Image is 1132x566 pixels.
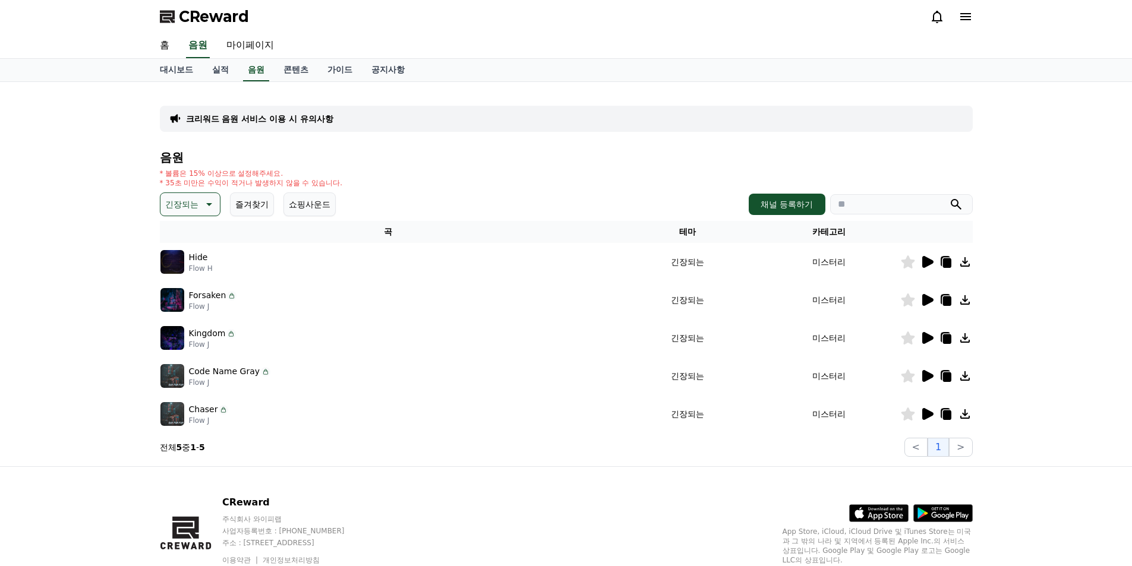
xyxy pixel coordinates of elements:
[189,264,213,273] p: Flow H
[758,395,900,433] td: 미스터리
[318,59,362,81] a: 가이드
[617,357,758,395] td: 긴장되는
[160,192,220,216] button: 긴장되는
[783,527,973,565] p: App Store, iCloud, iCloud Drive 및 iTunes Store는 미국과 그 밖의 나라 및 지역에서 등록된 Apple Inc.의 서비스 상표입니다. Goo...
[189,289,226,302] p: Forsaken
[617,221,758,243] th: 테마
[617,319,758,357] td: 긴장되는
[243,59,269,81] a: 음원
[165,196,198,213] p: 긴장되는
[222,495,367,510] p: CReward
[758,243,900,281] td: 미스터리
[160,364,184,388] img: music
[160,288,184,312] img: music
[160,402,184,426] img: music
[190,442,196,452] strong: 1
[160,178,343,188] p: * 35초 미만은 수익이 적거나 발생하지 않을 수 있습니다.
[160,441,205,453] p: 전체 중 -
[617,243,758,281] td: 긴장되는
[179,7,249,26] span: CReward
[189,365,260,378] p: Code Name Gray
[222,514,367,524] p: 주식회사 와이피랩
[758,319,900,357] td: 미스터리
[160,151,973,164] h4: 음원
[203,59,238,81] a: 실적
[217,33,283,58] a: 마이페이지
[928,438,949,457] button: 1
[160,221,617,243] th: 곡
[283,192,336,216] button: 쇼핑사운드
[150,59,203,81] a: 대시보드
[222,526,367,536] p: 사업자등록번호 : [PHONE_NUMBER]
[189,403,218,416] p: Chaser
[160,7,249,26] a: CReward
[904,438,928,457] button: <
[160,326,184,350] img: music
[186,113,333,125] a: 크리워드 음원 서비스 이용 시 유의사항
[749,194,825,215] button: 채널 등록하기
[274,59,318,81] a: 콘텐츠
[758,221,900,243] th: 카테고리
[199,442,205,452] strong: 5
[230,192,274,216] button: 즐겨찾기
[222,556,260,564] a: 이용약관
[189,340,237,349] p: Flow J
[189,302,237,311] p: Flow J
[362,59,414,81] a: 공지사항
[160,250,184,274] img: music
[150,33,179,58] a: 홈
[189,416,229,425] p: Flow J
[189,378,271,387] p: Flow J
[160,169,343,178] p: * 볼륨은 15% 이상으로 설정해주세요.
[186,33,210,58] a: 음원
[758,281,900,319] td: 미스터리
[949,438,972,457] button: >
[617,281,758,319] td: 긴장되는
[617,395,758,433] td: 긴장되는
[189,251,208,264] p: Hide
[758,357,900,395] td: 미스터리
[222,538,367,548] p: 주소 : [STREET_ADDRESS]
[176,442,182,452] strong: 5
[189,327,226,340] p: Kingdom
[263,556,320,564] a: 개인정보처리방침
